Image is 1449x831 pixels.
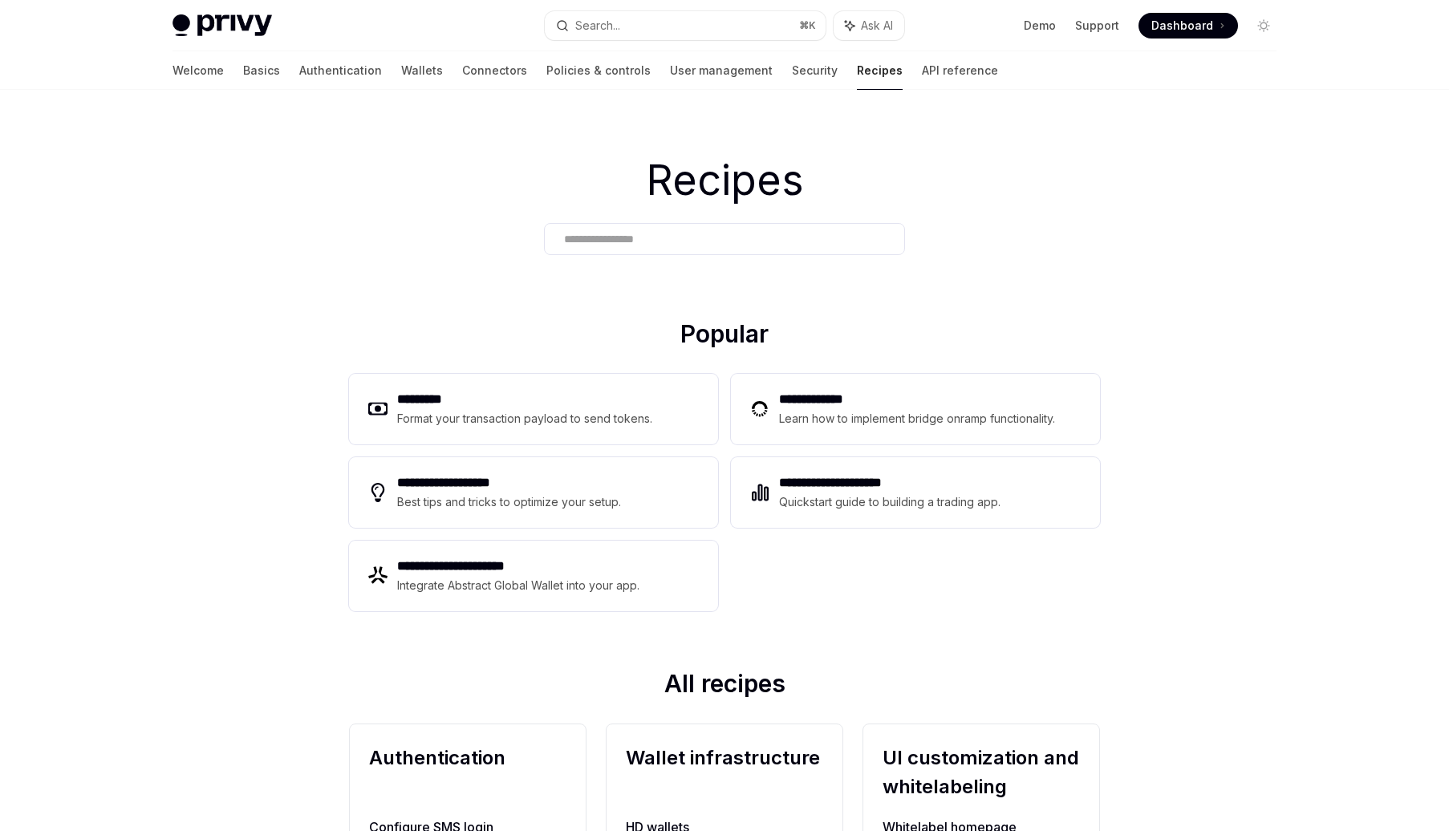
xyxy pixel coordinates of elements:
[299,51,382,90] a: Authentication
[349,374,718,444] a: **** ****Format your transaction payload to send tokens.
[545,11,826,40] button: Search...⌘K
[779,409,1055,428] div: Learn how to implement bridge onramp functionality.
[349,319,1100,355] h2: Popular
[1151,18,1213,34] span: Dashboard
[397,576,639,595] div: Integrate Abstract Global Wallet into your app.
[883,744,1080,801] h2: UI customization and whitelabeling
[922,51,998,90] a: API reference
[731,374,1100,444] a: **** **** ***Learn how to implement bridge onramp functionality.
[626,744,823,801] h2: Wallet infrastructure
[799,19,816,32] span: ⌘ K
[369,744,566,801] h2: Authentication
[397,493,621,512] div: Best tips and tricks to optimize your setup.
[670,51,773,90] a: User management
[861,18,893,34] span: Ask AI
[1251,13,1276,39] button: Toggle dark mode
[462,51,527,90] a: Connectors
[1024,18,1056,34] a: Demo
[834,11,904,40] button: Ask AI
[1075,18,1119,34] a: Support
[401,51,443,90] a: Wallets
[857,51,903,90] a: Recipes
[546,51,651,90] a: Policies & controls
[779,493,1000,512] div: Quickstart guide to building a trading app.
[172,14,272,37] img: light logo
[172,51,224,90] a: Welcome
[349,669,1100,704] h2: All recipes
[575,16,620,35] div: Search...
[792,51,838,90] a: Security
[243,51,280,90] a: Basics
[1138,13,1238,39] a: Dashboard
[397,409,652,428] div: Format your transaction payload to send tokens.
